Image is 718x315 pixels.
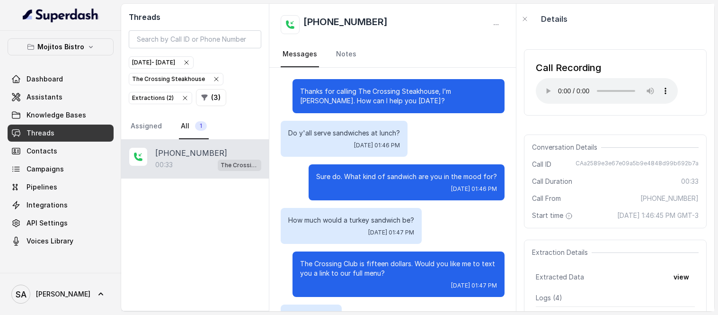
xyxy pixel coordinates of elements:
nav: Tabs [129,114,261,139]
a: [PERSON_NAME] [8,281,114,307]
span: [DATE] 01:46 PM [451,185,497,193]
text: SA [16,289,27,299]
p: Logs ( 4 ) [536,293,695,303]
div: The Crossing Steakhouse [132,74,220,84]
a: Integrations [8,197,114,214]
a: Messages [281,42,319,67]
audio: Your browser does not support the audio element. [536,78,678,104]
a: API Settings [8,215,114,232]
a: All1 [179,114,209,139]
nav: Tabs [281,42,505,67]
a: Notes [334,42,358,67]
span: Pipelines [27,182,57,192]
img: light.svg [23,8,99,23]
span: Assistants [27,92,62,102]
span: Call From [532,194,561,203]
a: Contacts [8,143,114,160]
span: [DATE] 01:47 PM [368,229,414,236]
span: 00:33 [681,177,699,186]
span: Integrations [27,200,68,210]
p: Do y'all serve sandwiches at lunch? [288,128,400,138]
span: Extracted Data [536,272,584,282]
span: Dashboard [27,74,63,84]
span: Voices Library [27,236,73,246]
p: The Crossing Steakhouse [221,161,258,170]
span: [DATE] 01:46 PM [354,142,400,149]
a: Knowledge Bases [8,107,114,124]
span: CAa2589e3e67e09a5b9e4848d99b692b7a [576,160,699,169]
a: Assigned [129,114,164,139]
span: Knowledge Bases [27,110,86,120]
button: The Crossing Steakhouse [129,73,223,85]
p: 00:33 [155,160,173,170]
p: Details [541,13,567,25]
span: 1 [195,121,207,131]
a: Voices Library [8,233,114,250]
span: API Settings [27,218,68,228]
span: Start time [532,211,575,220]
span: Campaigns [27,164,64,174]
input: Search by Call ID or Phone Number [129,30,261,48]
span: Call ID [532,160,551,169]
p: The Crossing Club is fifteen dollars. Would you like me to text you a link to our full menu? [300,259,497,278]
span: [PERSON_NAME] [36,289,90,299]
div: Extractions ( 2 ) [132,93,189,103]
span: [DATE] 01:47 PM [451,282,497,289]
span: [PHONE_NUMBER] [640,194,699,203]
a: Assistants [8,89,114,106]
div: Call Recording [536,61,678,74]
span: Call Duration [532,177,572,186]
a: Threads [8,125,114,142]
span: Conversation Details [532,143,601,152]
p: Sure do. What kind of sandwich are you in the mood for? [316,172,497,181]
span: Threads [27,128,54,138]
a: Campaigns [8,161,114,178]
button: [DATE]- [DATE] [129,56,194,69]
button: Extractions (2) [129,92,192,104]
a: Pipelines [8,179,114,196]
p: Mojitos Bistro [37,41,84,53]
span: Contacts [27,146,57,156]
span: [DATE] 1:46:45 PM GMT-3 [617,211,699,220]
p: How much would a turkey sandwich be? [288,216,414,225]
h2: [PHONE_NUMBER] [303,15,388,34]
button: Mojitos Bistro [8,38,114,55]
p: [PHONE_NUMBER] [155,147,227,159]
button: (3) [196,89,226,106]
button: view [668,269,695,286]
p: Thanks for calling The Crossing Steakhouse, I’m [PERSON_NAME]. How can I help you [DATE]? [300,87,497,106]
h2: Threads [129,11,261,23]
span: Extraction Details [532,248,592,257]
div: [DATE] - [DATE] [132,58,190,67]
a: Dashboard [8,71,114,88]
